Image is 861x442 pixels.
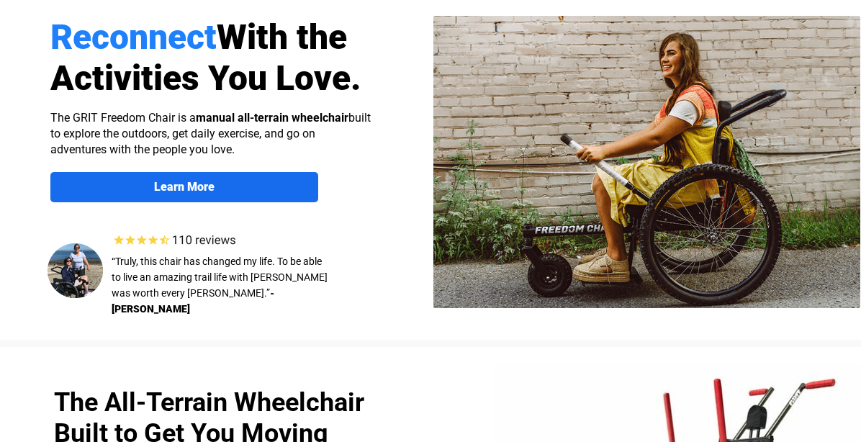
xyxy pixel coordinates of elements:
a: Learn More [50,172,318,202]
strong: manual all-terrain wheelchair [196,111,348,125]
input: Get more information [51,348,175,375]
span: Reconnect [50,17,217,58]
span: “Truly, this chair has changed my life. To be able to live an amazing trail life with [PERSON_NAM... [112,256,328,299]
span: Activities You Love. [50,58,361,99]
span: The GRIT Freedom Chair is a built to explore the outdoors, get daily exercise, and go on adventur... [50,111,371,156]
span: With the [217,17,347,58]
strong: Learn More [154,180,215,194]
